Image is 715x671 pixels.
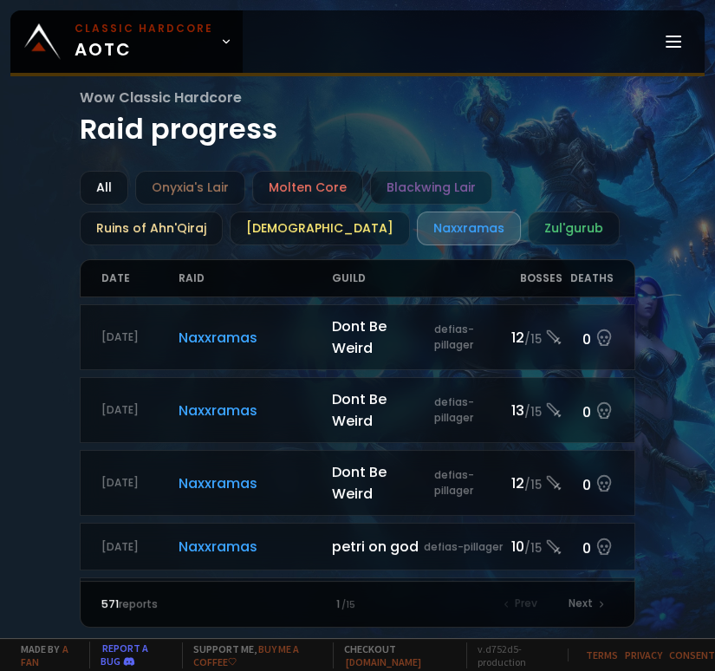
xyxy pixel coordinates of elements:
div: [DATE] [101,402,179,418]
small: defias-pillager [434,322,511,353]
div: All [80,171,128,205]
span: Naxxramas [179,400,332,421]
div: Dont Be Weird [332,461,511,505]
div: Dont Be Weird [332,316,511,359]
small: / 15 [524,540,542,557]
div: [DATE] [101,539,179,555]
div: reports [101,596,230,612]
div: Ruins of Ahn'Qiraj [80,212,223,245]
small: defias-pillager [424,539,503,555]
small: defias-pillager [434,467,511,498]
a: [DATE]NaxxramasHC Elitedefias-pillager15/150 [80,577,635,625]
div: 12 [511,327,562,349]
div: 0 [562,398,614,423]
div: 10 [511,536,562,557]
div: 1 [230,596,485,612]
small: / 15 [524,404,542,421]
small: / 15 [524,477,542,494]
span: Naxxramas [179,327,332,349]
a: Terms [586,648,618,661]
div: Deaths [562,260,614,296]
a: Consent [669,648,715,661]
div: 13 [511,400,562,421]
a: a fan [21,642,68,668]
div: Date [101,260,179,296]
div: [DATE] [101,329,179,345]
div: petri on god [332,536,511,557]
small: / 15 [524,331,542,349]
span: Wow Classic Hardcore [80,87,635,108]
div: 0 [562,325,614,350]
div: [DEMOGRAPHIC_DATA] [230,212,410,245]
div: Onyxia's Lair [135,171,245,205]
a: Report a bug [101,642,148,668]
a: Privacy [625,648,662,661]
div: Dont Be Weird [332,388,511,432]
span: Naxxramas [179,536,332,557]
a: Buy me a coffee [193,642,299,668]
div: 0 [562,534,614,559]
span: v. d752d5 - production [466,642,557,668]
div: 12 [511,472,562,494]
span: Support me, [182,642,322,668]
div: Zul'gurub [528,212,620,245]
span: 571 [101,596,119,611]
span: Made by [10,642,79,668]
span: Checkout [333,642,456,668]
span: AOTC [75,21,213,62]
h1: Raid progress [80,87,635,150]
a: [DATE]NaxxramasDont Be Weirddefias-pillager12/150 [80,450,635,516]
div: 0 [562,471,614,496]
a: [DOMAIN_NAME] [346,655,421,668]
div: Bosses [511,260,562,296]
div: Blackwing Lair [370,171,492,205]
div: Next [558,592,614,616]
div: Guild [332,260,511,296]
div: Naxxramas [417,212,521,245]
small: / 15 [341,598,354,612]
div: Raid [179,260,332,296]
small: Classic Hardcore [75,21,213,36]
small: defias-pillager [434,394,511,426]
div: [DATE] [101,475,179,491]
a: [DATE]Naxxramaspetri on goddefias-pillager10/150 [80,523,635,570]
span: Naxxramas [179,472,332,494]
div: Molten Core [252,171,363,205]
a: Classic HardcoreAOTC [10,10,243,73]
div: Prev [494,592,548,616]
a: [DATE]NaxxramasDont Be Weirddefias-pillager12/150 [80,304,635,370]
a: [DATE]NaxxramasDont Be Weirddefias-pillager13/150 [80,377,635,443]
